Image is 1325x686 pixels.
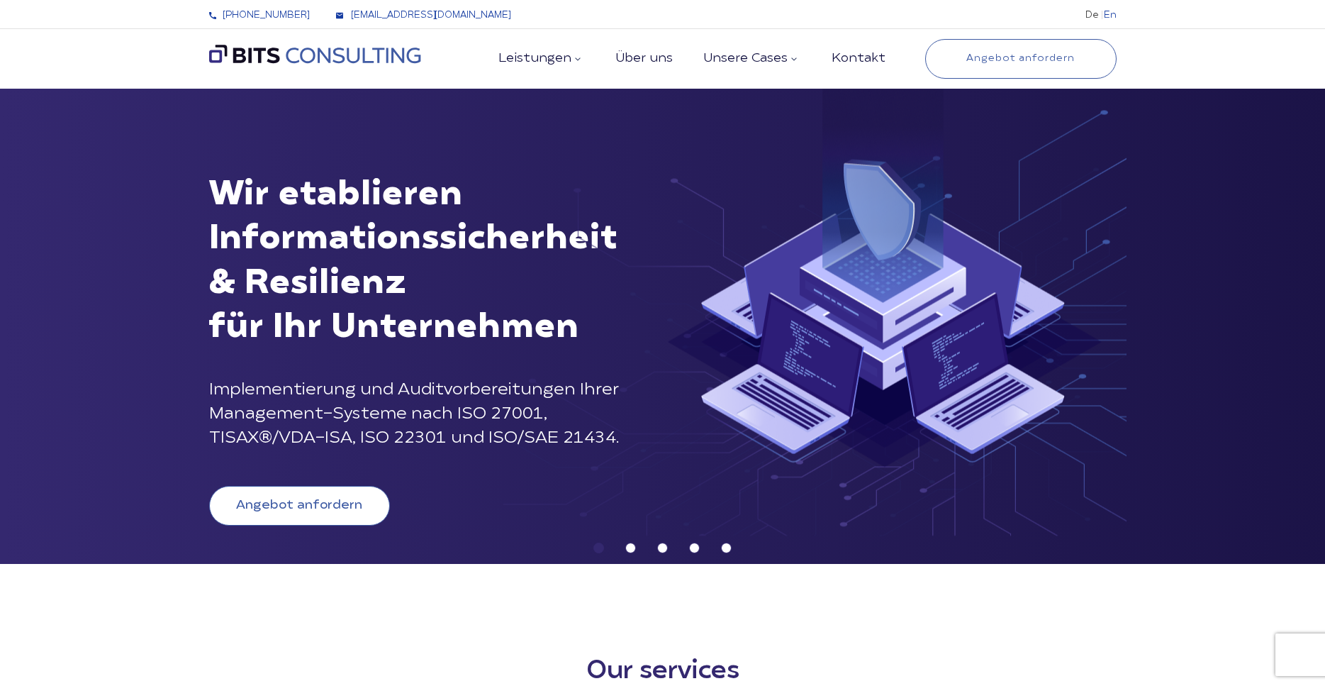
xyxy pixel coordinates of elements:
[832,52,885,65] a: Kontakt
[335,11,510,21] a: [EMAIL_ADDRESS][DOMAIN_NAME]
[721,543,732,553] button: 5 of 5
[209,486,390,526] a: Angebot anfordern
[209,174,654,351] h2: Wir etablieren Informationssicherheit & Resilienz für Ihr Unternehmen
[593,543,604,553] button: 1 of 5
[657,543,668,553] button: 3 of 5
[689,543,700,553] button: 4 of 5
[1085,11,1099,21] li: De
[498,52,585,65] a: Leistungen
[625,543,636,553] button: 2 of 5
[925,39,1117,79] a: Angebot anfordern
[209,11,309,21] a: [PHONE_NUMBER]
[1104,11,1117,20] a: En
[209,379,654,450] p: Implementierung und Auditvorbereitungen Ihrer Management-Systeme nach ISO 27001, TISAX®/VDA-ISA, ...
[615,52,673,65] a: Über uns
[703,52,801,65] a: Unsere Cases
